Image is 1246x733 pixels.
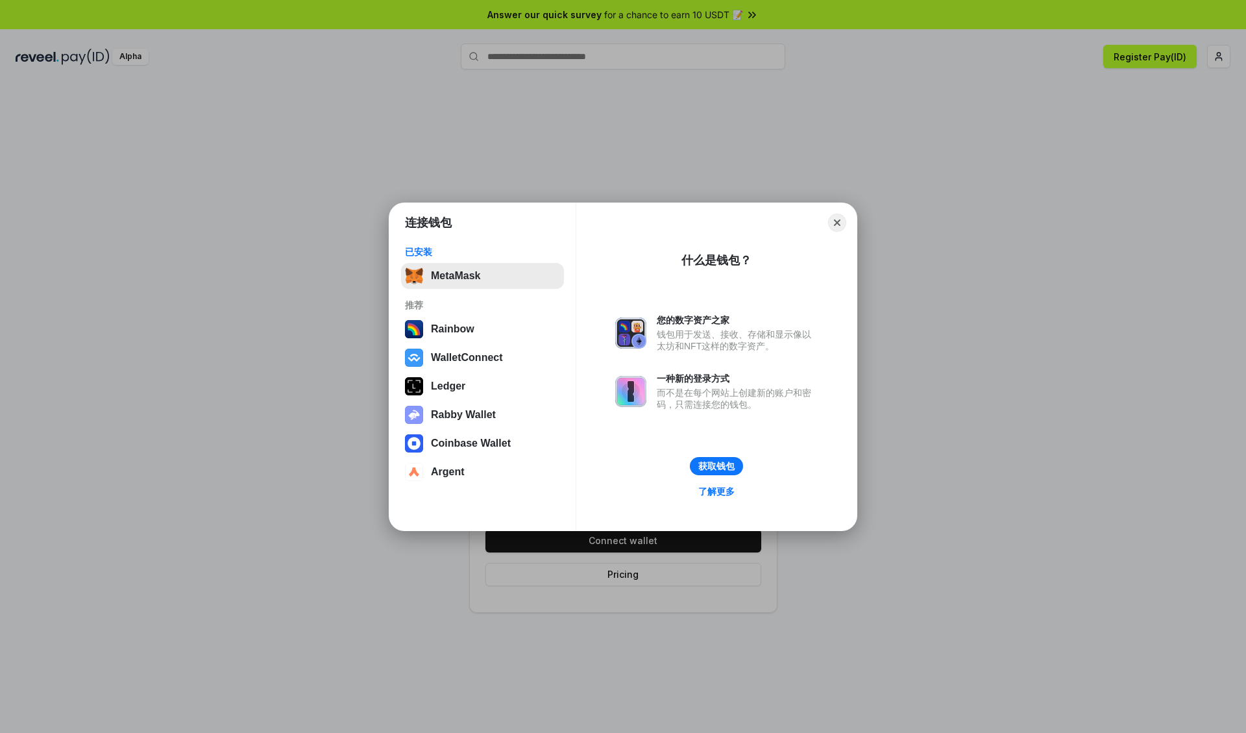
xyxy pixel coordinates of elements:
[405,299,560,311] div: 推荐
[405,215,452,230] h1: 连接钱包
[401,345,564,371] button: WalletConnect
[615,376,646,407] img: svg+xml,%3Csvg%20xmlns%3D%22http%3A%2F%2Fwww.w3.org%2F2000%2Fsvg%22%20fill%3D%22none%22%20viewBox...
[405,377,423,395] img: svg+xml,%3Csvg%20xmlns%3D%22http%3A%2F%2Fwww.w3.org%2F2000%2Fsvg%22%20width%3D%2228%22%20height%3...
[405,246,560,258] div: 已安装
[431,323,474,335] div: Rainbow
[698,486,735,497] div: 了解更多
[431,380,465,392] div: Ledger
[405,463,423,481] img: svg+xml,%3Csvg%20width%3D%2228%22%20height%3D%2228%22%20viewBox%3D%220%200%2028%2028%22%20fill%3D...
[405,434,423,453] img: svg+xml,%3Csvg%20width%3D%2228%22%20height%3D%2228%22%20viewBox%3D%220%200%2028%2028%22%20fill%3D...
[431,466,465,478] div: Argent
[657,373,818,384] div: 一种新的登录方式
[401,430,564,456] button: Coinbase Wallet
[657,314,818,326] div: 您的数字资产之家
[657,329,818,352] div: 钱包用于发送、接收、存储和显示像以太坊和NFT这样的数字资产。
[431,270,480,282] div: MetaMask
[401,459,564,485] button: Argent
[431,352,503,364] div: WalletConnect
[405,406,423,424] img: svg+xml,%3Csvg%20xmlns%3D%22http%3A%2F%2Fwww.w3.org%2F2000%2Fsvg%22%20fill%3D%22none%22%20viewBox...
[828,214,846,232] button: Close
[405,349,423,367] img: svg+xml,%3Csvg%20width%3D%2228%22%20height%3D%2228%22%20viewBox%3D%220%200%2028%2028%22%20fill%3D...
[405,267,423,285] img: svg+xml,%3Csvg%20fill%3D%22none%22%20height%3D%2233%22%20viewBox%3D%220%200%2035%2033%22%20width%...
[401,402,564,428] button: Rabby Wallet
[431,438,511,449] div: Coinbase Wallet
[615,317,646,349] img: svg+xml,%3Csvg%20xmlns%3D%22http%3A%2F%2Fwww.w3.org%2F2000%2Fsvg%22%20fill%3D%22none%22%20viewBox...
[401,263,564,289] button: MetaMask
[690,483,742,500] a: 了解更多
[405,320,423,338] img: svg+xml,%3Csvg%20width%3D%22120%22%20height%3D%22120%22%20viewBox%3D%220%200%20120%20120%22%20fil...
[681,253,751,268] div: 什么是钱包？
[431,409,496,421] div: Rabby Wallet
[401,316,564,342] button: Rainbow
[690,457,743,475] button: 获取钱包
[657,387,818,410] div: 而不是在每个网站上创建新的账户和密码，只需连接您的钱包。
[401,373,564,399] button: Ledger
[698,460,735,472] div: 获取钱包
